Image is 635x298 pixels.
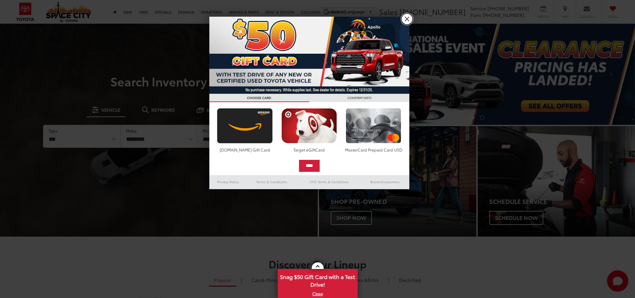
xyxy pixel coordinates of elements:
span: Snag $50 Gift Card with a Test Drive! [278,270,357,290]
a: SMS Terms & Conditions [298,178,361,186]
img: targetcard.png [280,108,339,143]
h3: CONFIRM INFO [309,94,409,102]
img: amazoncard.png [215,108,274,143]
img: 53411_top_152338.jpg [209,17,409,94]
h3: CHOOSE CARD [209,94,309,102]
img: mastercard.png [344,108,403,143]
a: Brand Disclaimers [361,178,409,186]
div: [DOMAIN_NAME] Gift Card [215,147,274,153]
a: Privacy Policy [209,178,247,186]
div: MasterCard Prepaid Card USD [344,147,403,153]
div: Target eGiftCard [280,147,339,153]
a: Terms & Conditions [246,178,297,186]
